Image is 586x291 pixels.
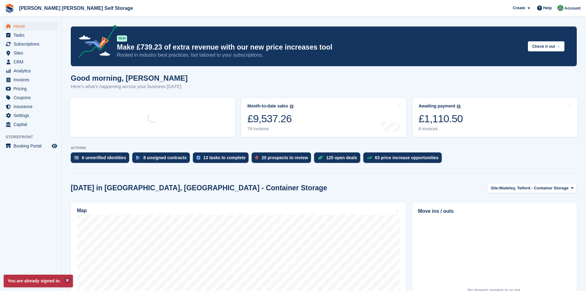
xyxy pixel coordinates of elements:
[367,156,372,159] img: price_increase_opportunities-93ffe204e8149a01c8c9dc8f82e8f89637d9d84a8eef4429ea346261dce0b2c0.svg
[14,31,50,39] span: Tasks
[3,31,58,39] a: menu
[528,41,564,51] button: Check it out →
[413,98,577,137] a: Awaiting payment £1,110.50 8 invoices
[487,183,577,193] button: Site: Madeley, Telford - Container Storage
[117,43,523,52] p: Make £739.23 of extra revenue with our new price increases tool
[564,5,580,11] span: Account
[326,155,357,160] div: 125 open deals
[252,152,314,166] a: 20 prospects to review
[457,105,460,108] img: icon-info-grey-7440780725fd019a000dd9b08b2336e03edf1995a4989e88bcd33f0948082b44.svg
[363,152,445,166] a: 63 price increase opportunities
[14,22,50,30] span: Home
[117,52,523,59] p: Rooted in industry best practices, but tailored to your subscriptions.
[314,152,363,166] a: 125 open deals
[557,5,564,11] img: Tom Spickernell
[14,120,50,129] span: Capital
[3,40,58,48] a: menu
[14,102,50,111] span: Insurance
[247,103,288,109] div: Month-to-date sales
[193,152,252,166] a: 13 tasks to complete
[82,155,126,160] div: 6 unverified identities
[14,58,50,66] span: CRM
[74,156,79,160] img: verify_identity-adf6edd0f0f0b5bbfe63781bf79b02c33cf7c696d77639b501bdc392416b5a36.svg
[290,105,293,108] img: icon-info-grey-7440780725fd019a000dd9b08b2336e03edf1995a4989e88bcd33f0948082b44.svg
[3,49,58,57] a: menu
[71,83,188,90] p: Here's what's happening across your business [DATE]
[419,112,463,125] div: £1,110.50
[17,3,136,13] a: [PERSON_NAME] [PERSON_NAME] Self Storage
[499,185,568,191] span: Madeley, Telford - Container Storage
[3,84,58,93] a: menu
[14,111,50,120] span: Settings
[14,93,50,102] span: Coupons
[71,184,327,192] h2: [DATE] in [GEOGRAPHIC_DATA], [GEOGRAPHIC_DATA] - Container Storage
[543,5,552,11] span: Help
[6,134,61,140] span: Storefront
[71,146,577,150] p: ACTIONS
[241,98,406,137] a: Month-to-date sales £9,537.26 79 invoices
[3,120,58,129] a: menu
[419,126,463,131] div: 8 invoices
[418,208,571,215] h2: Move ins / outs
[203,155,246,160] div: 13 tasks to complete
[14,40,50,48] span: Subscriptions
[5,4,14,13] img: stora-icon-8386f47178a22dfd0bd8f6a31ec36ba5ce8667c1dd55bd0f319d3a0aa187defe.svg
[71,74,188,82] h1: Good morning, [PERSON_NAME]
[3,75,58,84] a: menu
[3,142,58,150] a: menu
[4,275,73,287] p: You are already signed in.
[51,142,58,150] a: Preview store
[3,22,58,30] a: menu
[77,208,87,213] h2: Map
[513,5,525,11] span: Create
[14,67,50,75] span: Analytics
[14,75,50,84] span: Invoices
[3,67,58,75] a: menu
[74,25,117,60] img: price-adjustments-announcement-icon-8257ccfd72463d97f412b2fc003d46551f7dbcb40ab6d574587a9cd5c0d94...
[14,84,50,93] span: Pricing
[3,93,58,102] a: menu
[375,155,439,160] div: 63 price increase opportunities
[143,155,187,160] div: 8 unsigned contracts
[419,103,456,109] div: Awaiting payment
[197,156,200,160] img: task-75834270c22a3079a89374b754ae025e5fb1db73e45f91037f5363f120a921f8.svg
[3,111,58,120] a: menu
[117,35,127,42] div: NEW
[255,156,258,160] img: prospect-51fa495bee0391a8d652442698ab0144808aea92771e9ea1ae160a38d050c398.svg
[14,142,50,150] span: Booking Portal
[318,156,323,160] img: deal-1b604bf984904fb50ccaf53a9ad4b4a5d6e5aea283cecdc64d6e3604feb123c2.svg
[3,102,58,111] a: menu
[247,112,293,125] div: £9,537.26
[491,185,499,191] span: Site:
[261,155,308,160] div: 20 prospects to review
[14,49,50,57] span: Sites
[136,156,140,160] img: contract_signature_icon-13c848040528278c33f63329250d36e43548de30e8caae1d1a13099fd9432cc5.svg
[247,126,293,131] div: 79 invoices
[3,58,58,66] a: menu
[132,152,193,166] a: 8 unsigned contracts
[71,152,132,166] a: 6 unverified identities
